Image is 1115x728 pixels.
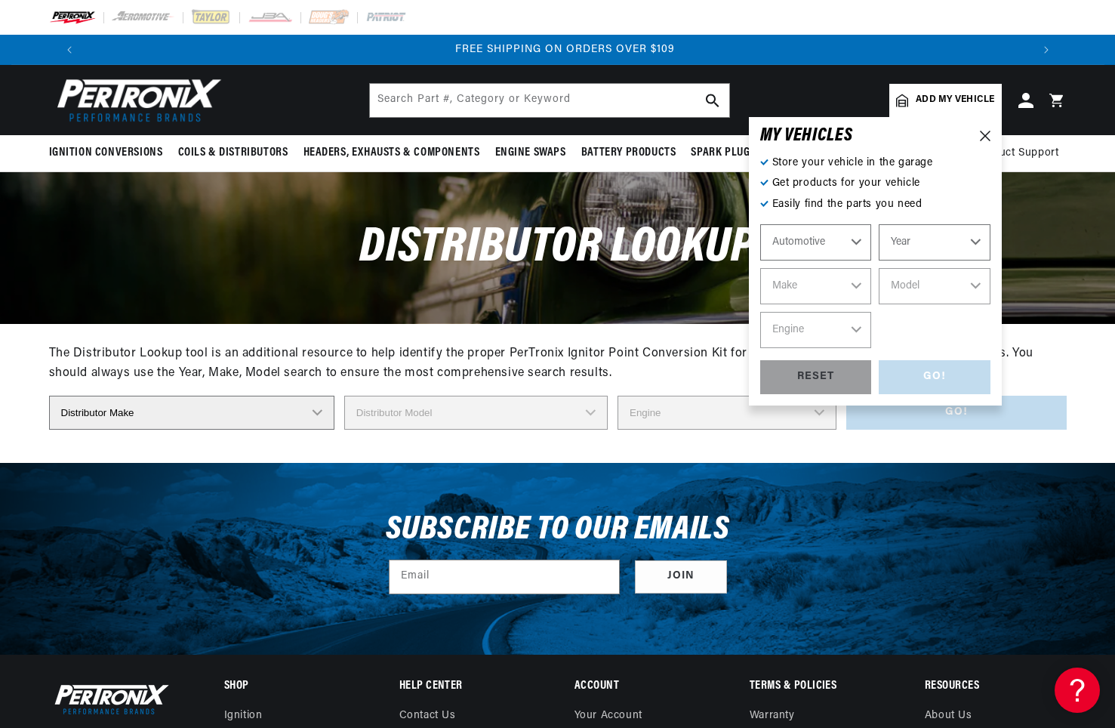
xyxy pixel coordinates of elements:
[1031,35,1061,65] button: Translation missing: en.sections.announcements.next_announcement
[390,560,619,594] input: Email
[760,312,872,348] select: Engine
[889,84,1001,117] a: Add my vehicle
[574,709,642,726] a: Your account
[760,155,990,171] p: Store your vehicle in the garage
[303,145,480,161] span: Headers, Exhausts & Components
[178,145,288,161] span: Coils & Distributors
[760,360,872,394] div: RESET
[92,42,1039,58] div: Announcement
[581,145,676,161] span: Battery Products
[92,42,1039,58] div: 3 of 3
[54,35,85,65] button: Translation missing: en.sections.announcements.previous_announcement
[879,268,990,304] select: Model
[49,135,171,171] summary: Ignition Conversions
[49,344,1067,383] div: The Distributor Lookup tool is an additional resource to help identify the proper PerTronix Ignit...
[975,135,1067,171] summary: Product Support
[370,84,729,117] input: Search Part #, Category or Keyword
[760,175,990,192] p: Get products for your vehicle
[760,128,853,143] h6: MY VEHICLE S
[49,145,163,161] span: Ignition Conversions
[760,196,990,213] p: Easily find the parts you need
[399,709,456,726] a: Contact us
[224,709,263,726] a: Ignition
[925,709,972,726] a: About Us
[49,74,223,126] img: Pertronix
[760,224,872,261] select: Ride Type
[296,135,488,171] summary: Headers, Exhausts & Components
[760,268,872,304] select: Make
[574,135,684,171] summary: Battery Products
[488,135,574,171] summary: Engine Swaps
[696,84,729,117] button: search button
[386,516,730,544] h3: Subscribe to our emails
[916,93,994,107] span: Add my vehicle
[171,135,296,171] summary: Coils & Distributors
[359,224,756,273] span: Distributor Lookup
[49,681,170,717] img: Pertronix
[691,145,783,161] span: Spark Plug Wires
[495,145,566,161] span: Engine Swaps
[635,560,727,594] button: Subscribe
[879,224,990,261] select: Year
[975,145,1059,162] span: Product Support
[455,44,675,55] span: FREE SHIPPING ON ORDERS OVER $109
[683,135,790,171] summary: Spark Plug Wires
[750,709,795,726] a: Warranty
[11,35,1104,65] slideshow-component: Translation missing: en.sections.announcements.announcement_bar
